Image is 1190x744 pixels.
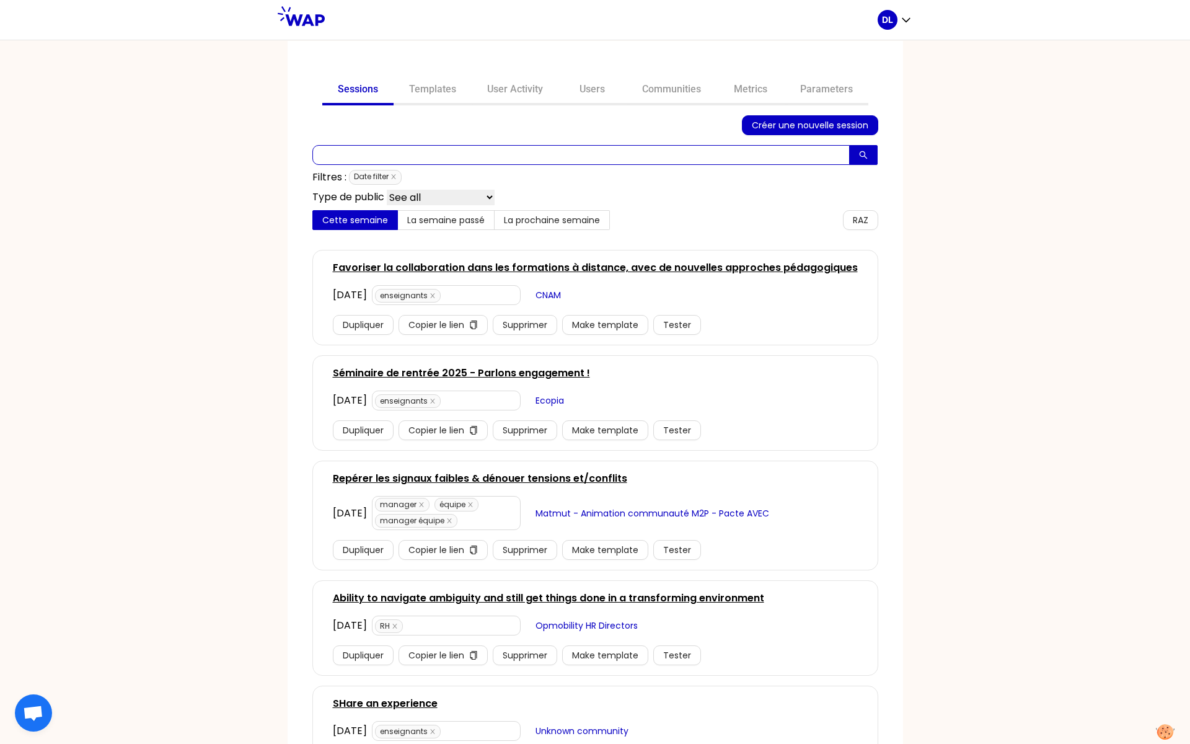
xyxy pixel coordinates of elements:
span: équipe [434,498,478,511]
button: Supprimer [493,315,557,335]
button: Tester [653,540,701,560]
span: copy [469,651,478,661]
span: Créer une nouvelle session [752,118,868,132]
span: Dupliquer [343,423,384,437]
span: close [446,518,452,524]
span: manager [375,498,430,511]
span: Dupliquer [343,318,384,332]
span: enseignants [375,394,441,408]
span: enseignants [375,289,441,303]
button: Dupliquer [333,645,394,665]
div: [DATE] [333,393,367,408]
span: La semaine passé [407,214,485,226]
button: Unknown community [526,721,638,741]
span: Tester [663,649,691,662]
span: Make template [572,543,638,557]
a: User Activity [472,76,558,105]
button: Supprimer [493,420,557,440]
span: Supprimer [503,543,547,557]
p: Type de public [312,190,384,205]
span: RAZ [853,213,868,227]
span: close [418,502,425,508]
span: Copier le lien [408,649,464,662]
button: Supprimer [493,645,557,665]
span: copy [469,546,478,556]
button: DL [878,10,912,30]
span: Ecopia [535,394,564,407]
button: Make template [562,315,648,335]
button: Copier le liencopy [399,645,488,665]
button: Dupliquer [333,315,394,335]
span: Supprimer [503,318,547,332]
button: RAZ [843,210,878,230]
span: close [467,502,474,508]
span: close [390,174,397,180]
span: Make template [572,649,638,662]
div: [DATE] [333,618,367,633]
span: CNAM [535,288,561,302]
span: copy [469,426,478,436]
span: Make template [572,318,638,332]
button: Copier le liencopy [399,420,488,440]
a: Favoriser la collaboration dans les formations à distance, avec de nouvelles approches pédagogiques [333,260,858,275]
span: Dupliquer [343,649,384,662]
span: Matmut - Animation communauté M2P - Pacte AVEC [535,507,769,520]
button: Make template [562,540,648,560]
a: Ability to navigate ambiguity and still get things done in a transforming environment [333,591,764,606]
button: CNAM [526,285,571,305]
button: Make template [562,420,648,440]
span: Copier le lien [408,423,464,437]
button: Tester [653,645,701,665]
span: copy [469,321,478,330]
span: Tester [663,318,691,332]
div: [DATE] [333,724,367,738]
span: Dupliquer [343,543,384,557]
button: Tester [653,420,701,440]
button: Copier le liencopy [399,315,488,335]
button: Make template [562,645,648,665]
span: Opmobility HR Directors [535,619,638,632]
span: Copier le lien [408,543,464,557]
div: Ouvrir le chat [15,694,52,732]
span: close [430,398,436,404]
span: Make template [572,423,638,437]
div: [DATE] [333,506,367,521]
span: Cette semaine [322,214,388,226]
p: DL [882,14,893,26]
p: Filtres : [312,170,346,185]
button: Copier le liencopy [399,540,488,560]
a: Metrics [716,76,785,105]
button: Tester [653,315,701,335]
button: search [849,145,878,165]
a: Repérer les signaux faibles & dénouer tensions et/conflits [333,471,627,486]
div: [DATE] [333,288,367,303]
a: Templates [394,76,472,105]
span: Tester [663,543,691,557]
a: SHare an experience [333,696,438,711]
a: Communities [627,76,716,105]
span: La prochaine semaine [504,214,600,226]
button: Dupliquer [333,540,394,560]
span: manager équipe [375,514,457,528]
span: close [392,623,398,629]
a: Sessions [322,76,394,105]
span: Supprimer [503,423,547,437]
span: close [430,293,436,299]
a: Users [558,76,627,105]
span: close [430,728,436,735]
button: Matmut - Animation communauté M2P - Pacte AVEC [526,503,779,523]
span: search [859,151,868,161]
button: Supprimer [493,540,557,560]
a: Séminaire de rentrée 2025 - Parlons engagement ! [333,366,590,381]
span: Date filter [349,170,402,185]
span: Supprimer [503,649,547,662]
button: Opmobility HR Directors [526,616,648,635]
button: Créer une nouvelle session [742,115,878,135]
span: Unknown community [535,724,628,738]
button: Ecopia [526,391,574,410]
a: Parameters [785,76,868,105]
span: enseignants [375,725,441,738]
span: Tester [663,423,691,437]
span: RH [375,619,403,633]
button: Dupliquer [333,420,394,440]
